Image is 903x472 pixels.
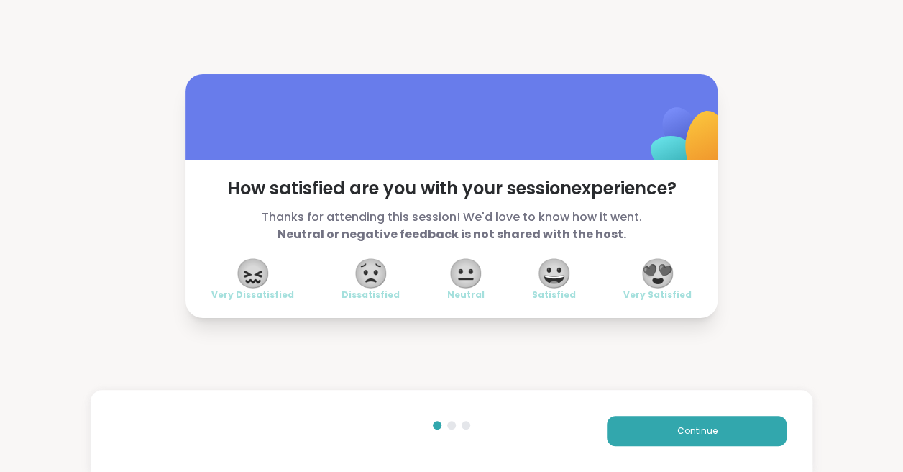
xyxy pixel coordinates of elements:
span: 😐 [448,260,484,286]
span: Neutral [447,289,485,301]
span: Very Satisfied [623,289,692,301]
span: Very Dissatisfied [211,289,294,301]
span: Continue [677,425,717,437]
span: Satisfied [532,289,576,301]
button: Continue [607,416,787,446]
span: 😀 [536,260,572,286]
span: Thanks for attending this session! We'd love to know how it went. [211,209,692,243]
span: 😟 [353,260,389,286]
img: ShareWell Logomark [617,70,760,213]
span: 😍 [640,260,676,286]
span: How satisfied are you with your session experience? [211,177,692,200]
span: 😖 [235,260,271,286]
b: Neutral or negative feedback is not shared with the host. [278,226,626,242]
span: Dissatisfied [342,289,400,301]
